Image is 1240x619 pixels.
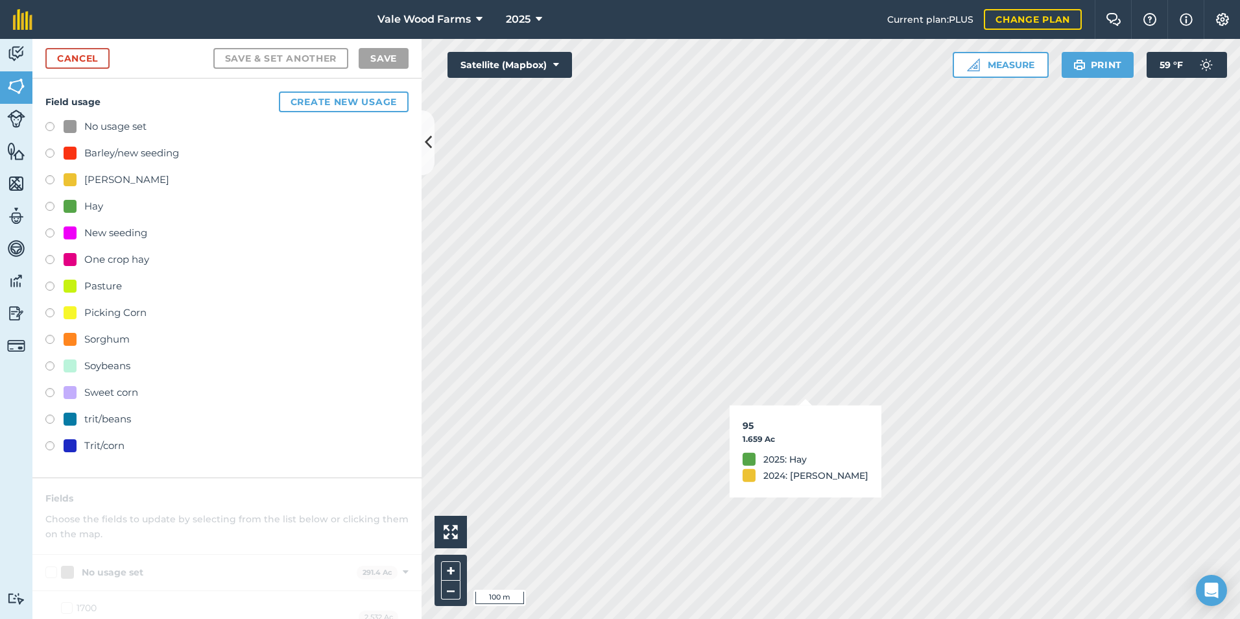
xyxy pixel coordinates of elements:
[7,592,25,605] img: svg+xml;base64,PD94bWwgdmVyc2lvbj0iMS4wIiBlbmNvZGluZz0idXRmLTgiPz4KPCEtLSBHZW5lcmF0b3I6IEFkb2JlIE...
[7,77,25,96] img: svg+xml;base64,PHN2ZyB4bWxucz0iaHR0cDovL3d3dy53My5vcmcvMjAwMC9zdmciIHdpZHRoPSI1NiIgaGVpZ2h0PSI2MC...
[84,225,147,241] div: New seeding
[1106,13,1121,26] img: Two speech bubbles overlapping with the left bubble in the forefront
[887,12,973,27] span: Current plan : PLUS
[1160,52,1183,78] span: 59 ° F
[84,385,138,400] div: Sweet corn
[506,12,531,27] span: 2025
[45,91,409,112] h4: Field usage
[763,452,807,466] div: 2025: Hay
[45,48,110,69] a: Cancel
[84,332,130,347] div: Sorghum
[1073,57,1086,73] img: svg+xml;base64,PHN2ZyB4bWxucz0iaHR0cDovL3d3dy53My5vcmcvMjAwMC9zdmciIHdpZHRoPSIxOSIgaGVpZ2h0PSIyNC...
[84,305,147,321] div: Picking Corn
[7,304,25,323] img: svg+xml;base64,PD94bWwgdmVyc2lvbj0iMS4wIiBlbmNvZGluZz0idXRmLTgiPz4KPCEtLSBHZW5lcmF0b3I6IEFkb2JlIE...
[7,44,25,64] img: svg+xml;base64,PD94bWwgdmVyc2lvbj0iMS4wIiBlbmNvZGluZz0idXRmLTgiPz4KPCEtLSBHZW5lcmF0b3I6IEFkb2JlIE...
[1196,575,1227,606] div: Open Intercom Messenger
[84,172,169,188] div: [PERSON_NAME]
[441,561,460,581] button: +
[984,9,1082,30] a: Change plan
[743,419,868,433] h3: 95
[1215,13,1230,26] img: A cog icon
[213,48,349,69] button: Save & set another
[1147,52,1227,78] button: 59 °F
[1142,13,1158,26] img: A question mark icon
[7,239,25,258] img: svg+xml;base64,PD94bWwgdmVyc2lvbj0iMS4wIiBlbmNvZGluZz0idXRmLTgiPz4KPCEtLSBHZW5lcmF0b3I6IEFkb2JlIE...
[13,9,32,30] img: fieldmargin Logo
[279,91,409,112] button: Create new usage
[1193,52,1219,78] img: svg+xml;base64,PD94bWwgdmVyc2lvbj0iMS4wIiBlbmNvZGluZz0idXRmLTgiPz4KPCEtLSBHZW5lcmF0b3I6IEFkb2JlIE...
[953,52,1049,78] button: Measure
[7,271,25,291] img: svg+xml;base64,PD94bWwgdmVyc2lvbj0iMS4wIiBlbmNvZGluZz0idXRmLTgiPz4KPCEtLSBHZW5lcmF0b3I6IEFkb2JlIE...
[444,525,458,539] img: Four arrows, one pointing top left, one top right, one bottom right and the last bottom left
[84,278,122,294] div: Pasture
[967,58,980,71] img: Ruler icon
[1180,12,1193,27] img: svg+xml;base64,PHN2ZyB4bWxucz0iaHR0cDovL3d3dy53My5vcmcvMjAwMC9zdmciIHdpZHRoPSIxNyIgaGVpZ2h0PSIxNy...
[743,434,775,444] strong: 1.659 Ac
[7,337,25,355] img: svg+xml;base64,PD94bWwgdmVyc2lvbj0iMS4wIiBlbmNvZGluZz0idXRmLTgiPz4KPCEtLSBHZW5lcmF0b3I6IEFkb2JlIE...
[84,199,103,214] div: Hay
[1062,52,1134,78] button: Print
[377,12,471,27] span: Vale Wood Farms
[84,358,130,374] div: Soybeans
[359,48,409,69] button: Save
[84,252,149,267] div: One crop hay
[7,174,25,193] img: svg+xml;base64,PHN2ZyB4bWxucz0iaHR0cDovL3d3dy53My5vcmcvMjAwMC9zdmciIHdpZHRoPSI1NiIgaGVpZ2h0PSI2MC...
[441,581,460,600] button: –
[763,468,868,483] div: 2024: [PERSON_NAME]
[84,119,147,134] div: No usage set
[7,206,25,226] img: svg+xml;base64,PD94bWwgdmVyc2lvbj0iMS4wIiBlbmNvZGluZz0idXRmLTgiPz4KPCEtLSBHZW5lcmF0b3I6IEFkb2JlIE...
[7,110,25,128] img: svg+xml;base64,PD94bWwgdmVyc2lvbj0iMS4wIiBlbmNvZGluZz0idXRmLTgiPz4KPCEtLSBHZW5lcmF0b3I6IEFkb2JlIE...
[84,438,125,454] div: Trit/corn
[84,411,131,427] div: trit/beans
[447,52,572,78] button: Satellite (Mapbox)
[7,141,25,161] img: svg+xml;base64,PHN2ZyB4bWxucz0iaHR0cDovL3d3dy53My5vcmcvMjAwMC9zdmciIHdpZHRoPSI1NiIgaGVpZ2h0PSI2MC...
[84,145,179,161] div: Barley/new seeding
